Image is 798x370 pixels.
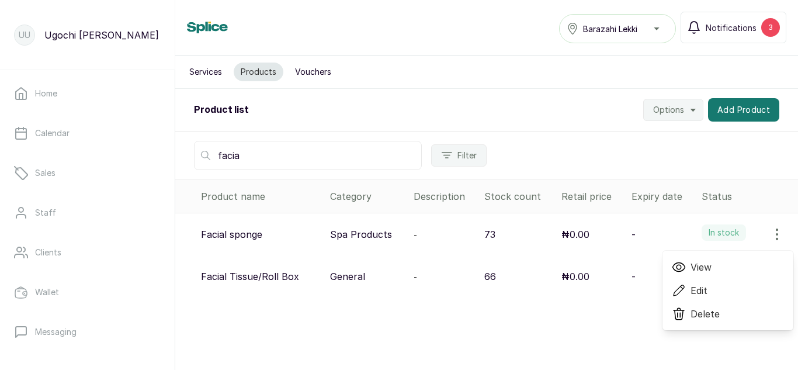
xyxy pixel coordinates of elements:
[484,269,496,283] p: 66
[702,224,746,241] label: In stock
[35,247,61,258] p: Clients
[182,63,229,81] button: Services
[35,286,59,298] p: Wallet
[583,23,637,35] span: Barazahi Lekki
[632,227,636,241] p: -
[653,104,684,116] span: Options
[561,269,589,283] p: ₦0.00
[708,98,779,122] button: Add Product
[9,236,165,269] a: Clients
[9,196,165,229] a: Staff
[19,29,30,41] p: UU
[9,276,165,309] a: Wallet
[561,189,622,203] div: Retail price
[414,230,417,240] span: -
[35,207,56,219] p: Staff
[9,117,165,150] a: Calendar
[330,189,404,203] div: Category
[632,189,692,203] div: Expiry date
[457,150,477,161] span: Filter
[643,99,703,121] button: Options
[691,283,707,298] span: Edit
[330,269,365,283] p: General
[9,157,165,189] a: Sales
[201,227,262,241] p: Facial sponge
[194,141,422,170] input: Search by name, category, description, price
[761,18,780,37] div: 3
[681,12,786,43] button: Notifications3
[414,272,417,282] span: -
[691,260,712,274] span: View
[44,28,159,42] p: Ugochi [PERSON_NAME]
[691,307,720,321] span: Delete
[561,227,589,241] p: ₦0.00
[194,103,249,117] h2: Product list
[706,22,757,34] span: Notifications
[431,144,487,167] button: Filter
[330,227,392,241] p: Spa Products
[201,269,299,283] p: Facial Tissue/Roll Box
[35,88,57,99] p: Home
[9,316,165,348] a: Messaging
[632,269,636,283] p: -
[702,189,793,203] div: Status
[484,189,552,203] div: Stock count
[234,63,283,81] button: Products
[484,227,495,241] p: 73
[414,189,476,203] div: Description
[559,14,676,43] button: Barazahi Lekki
[9,77,165,110] a: Home
[35,167,55,179] p: Sales
[35,127,70,139] p: Calendar
[35,326,77,338] p: Messaging
[288,63,338,81] button: Vouchers
[201,189,321,203] div: Product name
